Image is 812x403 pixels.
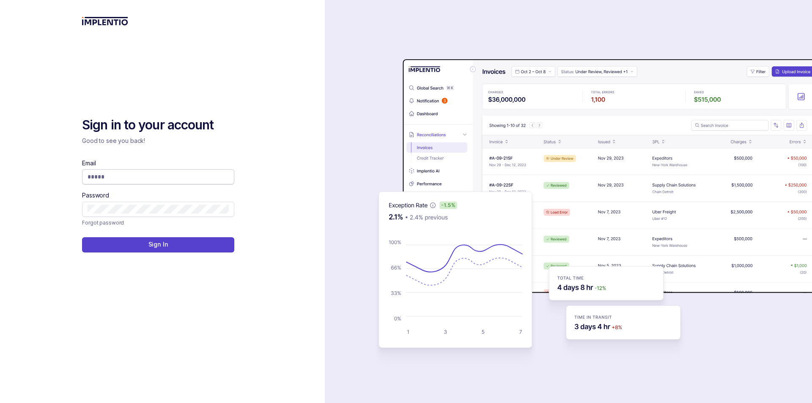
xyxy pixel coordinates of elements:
[82,191,109,200] label: Password
[82,219,124,227] a: Link Forgot password
[148,240,168,249] p: Sign In
[82,237,234,252] button: Sign In
[82,17,128,25] img: logo
[82,159,96,167] label: Email
[82,117,234,134] h2: Sign in to your account
[82,137,234,145] p: Good to see you back!
[82,219,124,227] p: Forgot password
